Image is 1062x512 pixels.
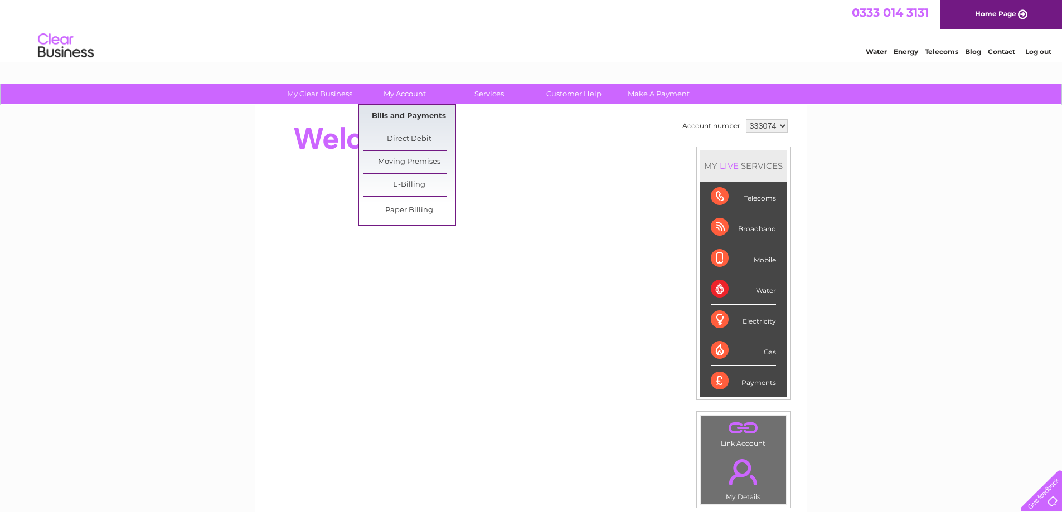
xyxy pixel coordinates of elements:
[925,47,958,56] a: Telecoms
[363,105,455,128] a: Bills and Payments
[274,84,366,104] a: My Clear Business
[711,305,776,335] div: Electricity
[711,274,776,305] div: Water
[443,84,535,104] a: Services
[363,128,455,150] a: Direct Debit
[700,450,787,504] td: My Details
[711,212,776,243] div: Broadband
[711,182,776,212] div: Telecoms
[363,174,455,196] a: E-Billing
[711,335,776,366] div: Gas
[894,47,918,56] a: Energy
[866,47,887,56] a: Water
[363,199,455,222] a: Paper Billing
[704,452,783,491] a: .
[852,6,929,19] a: 0333 014 3131
[268,6,795,54] div: Clear Business is a trading name of Verastar Limited (registered in [GEOGRAPHIC_DATA] No. 3667643...
[363,151,455,173] a: Moving Premises
[700,150,787,182] div: MY SERVICES
[965,47,981,56] a: Blog
[358,84,450,104] a: My Account
[988,47,1015,56] a: Contact
[717,160,741,171] div: LIVE
[700,415,787,450] td: Link Account
[528,84,620,104] a: Customer Help
[613,84,705,104] a: Make A Payment
[680,116,743,135] td: Account number
[711,366,776,396] div: Payments
[711,243,776,274] div: Mobile
[704,418,783,438] a: .
[37,29,94,63] img: logo.png
[1025,47,1051,56] a: Log out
